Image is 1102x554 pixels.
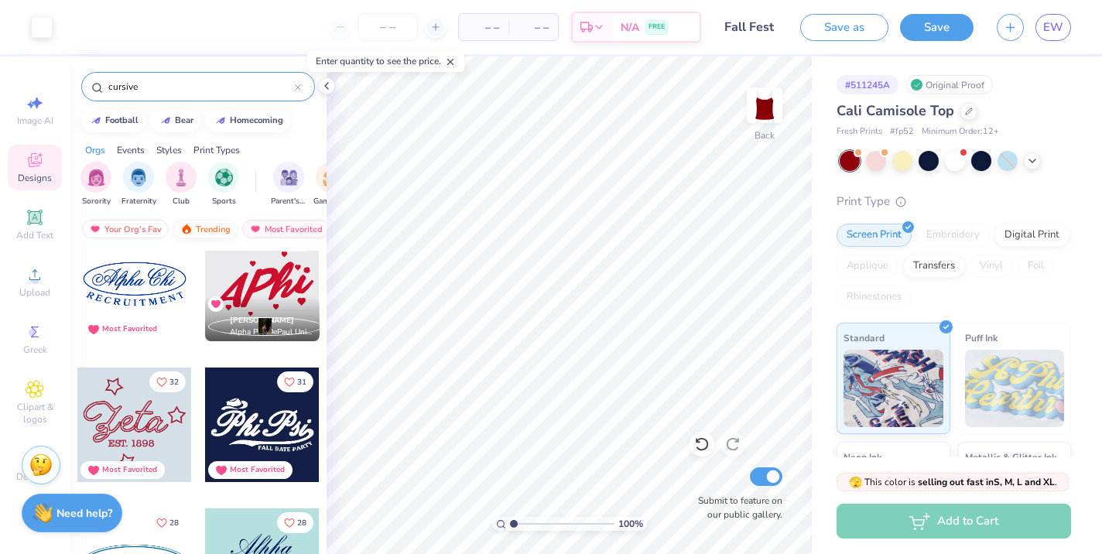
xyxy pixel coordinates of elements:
div: Rhinestones [837,286,912,309]
span: Parent's Weekend [271,196,306,207]
button: Like [149,512,186,533]
button: filter button [80,162,111,207]
img: Back [749,90,780,121]
button: filter button [271,162,306,207]
div: Styles [156,143,182,157]
span: – – [518,19,549,36]
span: Decorate [16,470,53,483]
input: – – [358,13,418,41]
div: Screen Print [837,224,912,247]
img: Game Day Image [323,169,341,186]
strong: selling out fast in S, M, L and XL [918,476,1055,488]
span: Upload [19,286,50,299]
div: Trending [173,220,238,238]
div: # 511245A [837,75,898,94]
span: Add Text [16,229,53,241]
div: Foil [1018,255,1054,278]
span: Clipart & logos [8,401,62,426]
div: Your Org's Fav [82,220,169,238]
span: 28 [297,519,306,527]
div: Back [755,128,775,142]
div: Embroidery [916,224,990,247]
span: Designs [18,172,52,184]
span: N/A [621,19,639,36]
button: Save [900,14,974,41]
span: # fp52 [890,125,914,138]
span: EW [1043,19,1063,36]
button: Save as [800,14,888,41]
span: 🫣 [849,475,862,490]
button: bear [151,109,200,132]
div: Most Favorited [242,220,330,238]
span: Greek [23,344,47,356]
button: filter button [313,162,349,207]
button: Like [277,512,313,533]
div: Print Types [193,143,240,157]
strong: Need help? [56,506,112,521]
button: Like [277,371,313,392]
div: Most Favorited [102,323,157,335]
button: filter button [166,162,197,207]
div: filter for Parent's Weekend [271,162,306,207]
button: football [81,109,145,132]
div: Applique [837,255,898,278]
span: Standard [844,330,885,346]
div: Digital Print [994,224,1069,247]
input: Untitled Design [713,12,789,43]
img: trend_line.gif [159,116,172,125]
a: EW [1035,14,1071,41]
span: Cali Camisole Top [837,101,954,120]
img: Club Image [173,169,190,186]
span: FREE [649,22,665,32]
input: Try "Alpha" [107,79,295,94]
button: Like [149,371,186,392]
img: most_fav.gif [89,224,101,234]
span: 28 [169,519,179,527]
span: Metallic & Glitter Ink [965,449,1056,465]
img: trend_line.gif [214,116,227,125]
span: This color is . [849,475,1057,489]
span: Neon Ink [844,449,881,465]
img: Sorority Image [87,169,105,186]
span: – – [468,19,499,36]
img: trend_line.gif [90,116,102,125]
span: Sports [212,196,236,207]
button: filter button [121,162,156,207]
img: Puff Ink [965,350,1065,427]
span: Image AI [17,115,53,127]
div: filter for Club [166,162,197,207]
span: Fresh Prints [837,125,882,138]
img: Parent's Weekend Image [280,169,298,186]
span: Puff Ink [965,330,998,346]
span: Sorority [82,196,111,207]
div: Orgs [85,143,105,157]
span: 32 [169,378,179,386]
div: bear [175,116,193,125]
img: Fraternity Image [130,169,147,186]
span: 31 [297,378,306,386]
div: Events [117,143,145,157]
div: filter for Fraternity [121,162,156,207]
span: Alpha Phi, DePaul University [230,327,313,338]
span: 100 % [618,517,643,531]
div: Enter quantity to see the price. [307,50,464,72]
div: Print Type [837,193,1071,210]
div: Vinyl [970,255,1013,278]
span: Club [173,196,190,207]
span: Minimum Order: 12 + [922,125,999,138]
div: Transfers [903,255,965,278]
button: homecoming [206,109,290,132]
span: [PERSON_NAME] [230,315,294,326]
span: Game Day [313,196,349,207]
div: football [105,116,139,125]
div: Original Proof [906,75,993,94]
img: Sports Image [215,169,233,186]
div: Most Favorited [102,464,157,476]
div: filter for Sports [208,162,239,207]
div: filter for Game Day [313,162,349,207]
div: filter for Sorority [80,162,111,207]
label: Submit to feature on our public gallery. [690,494,782,522]
div: homecoming [230,116,283,125]
img: trending.gif [180,224,193,234]
span: Fraternity [121,196,156,207]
